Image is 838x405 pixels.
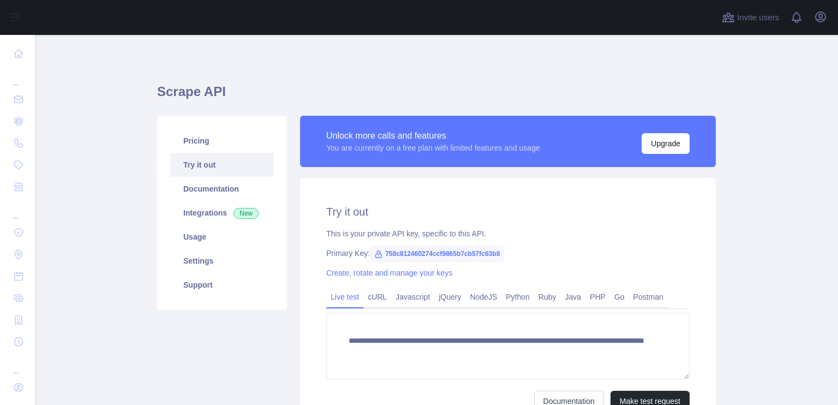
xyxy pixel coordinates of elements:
[737,11,779,24] span: Invite users
[561,288,586,306] a: Java
[170,225,274,249] a: Usage
[534,288,561,306] a: Ruby
[234,208,259,219] span: New
[170,273,274,297] a: Support
[720,9,781,26] button: Invite users
[170,201,274,225] a: Integrations New
[170,249,274,273] a: Settings
[326,142,540,153] div: You are currently on a free plan with limited features and usage
[629,288,668,306] a: Postman
[642,133,690,154] button: Upgrade
[326,288,363,306] a: Live test
[501,288,534,306] a: Python
[610,288,629,306] a: Go
[9,199,26,221] div: ...
[170,153,274,177] a: Try it out
[391,288,434,306] a: Javascript
[326,248,690,259] div: Primary Key:
[363,288,391,306] a: cURL
[326,228,690,239] div: This is your private API key, specific to this API.
[157,83,716,109] h1: Scrape API
[465,288,501,306] a: NodeJS
[585,288,610,306] a: PHP
[326,269,452,277] a: Create, rotate and manage your keys
[434,288,465,306] a: jQuery
[326,204,690,219] h2: Try it out
[370,246,504,262] span: 758c812460274ccf9865b7cb57fc63b8
[170,129,274,153] a: Pricing
[170,177,274,201] a: Documentation
[9,65,26,87] div: ...
[9,354,26,376] div: ...
[326,129,540,142] div: Unlock more calls and features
